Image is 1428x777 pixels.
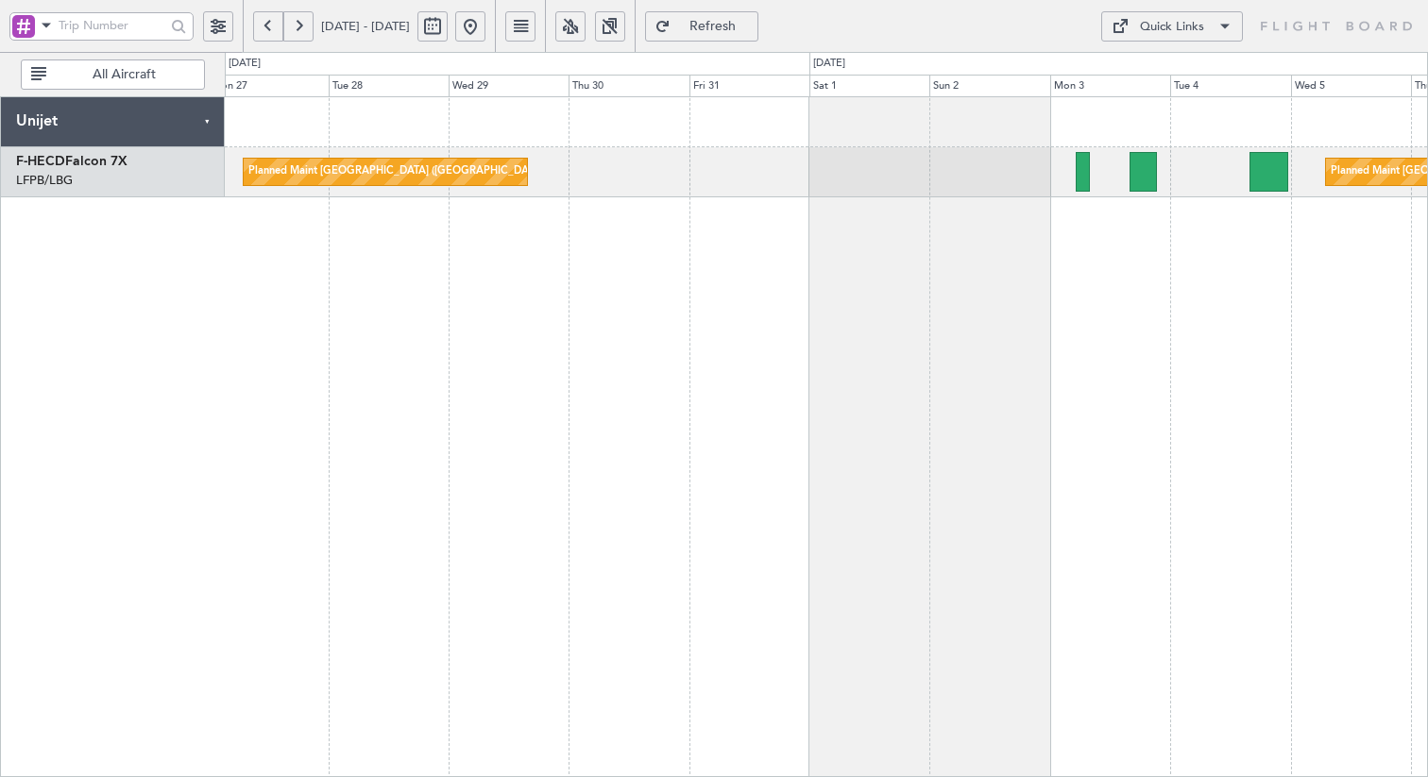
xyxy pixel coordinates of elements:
[16,155,127,168] a: F-HECDFalcon 7X
[50,68,198,81] span: All Aircraft
[208,75,328,97] div: Mon 27
[569,75,688,97] div: Thu 30
[929,75,1049,97] div: Sun 2
[1140,18,1204,37] div: Quick Links
[813,56,845,72] div: [DATE]
[674,20,752,33] span: Refresh
[329,75,449,97] div: Tue 28
[809,75,929,97] div: Sat 1
[59,11,165,40] input: Trip Number
[21,59,205,90] button: All Aircraft
[16,172,73,189] a: LFPB/LBG
[449,75,569,97] div: Wed 29
[1291,75,1411,97] div: Wed 5
[1170,75,1290,97] div: Tue 4
[321,18,410,35] span: [DATE] - [DATE]
[1101,11,1243,42] button: Quick Links
[689,75,809,97] div: Fri 31
[16,155,65,168] span: F-HECD
[1050,75,1170,97] div: Mon 3
[645,11,758,42] button: Refresh
[248,158,546,186] div: Planned Maint [GEOGRAPHIC_DATA] ([GEOGRAPHIC_DATA])
[229,56,261,72] div: [DATE]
